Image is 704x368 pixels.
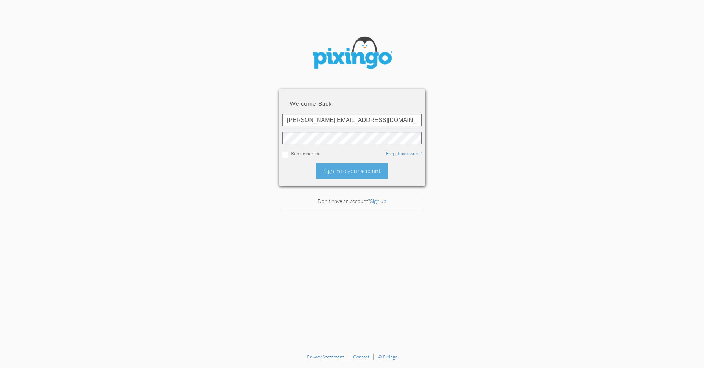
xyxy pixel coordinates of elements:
[282,114,422,126] input: ID or Email
[282,150,422,158] div: Remember me
[307,354,344,360] a: Privacy Statement
[316,163,388,179] div: Sign in to your account
[386,150,422,156] a: Forgot password?
[378,354,397,360] a: © Pixingo
[290,100,414,107] h2: Welcome back!
[279,194,425,209] div: Don't have an account?
[353,354,370,360] a: Contact
[308,33,396,74] img: pixingo logo
[370,198,386,204] a: Sign up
